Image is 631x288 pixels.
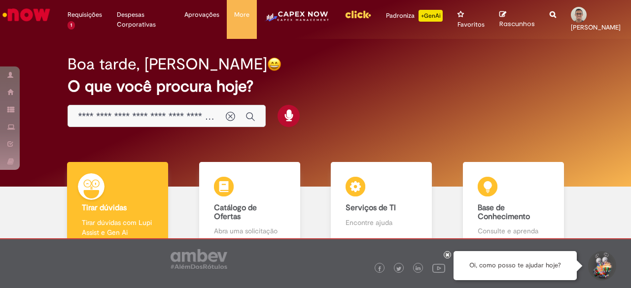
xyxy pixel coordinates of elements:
[52,162,184,247] a: Tirar dúvidas Tirar dúvidas com Lupi Assist e Gen Ai
[346,203,396,213] b: Serviços de TI
[68,56,267,73] h2: Boa tarde, [PERSON_NAME]
[68,10,102,20] span: Requisições
[264,10,330,30] img: CapexLogo5.png
[1,5,52,25] img: ServiceNow
[396,266,401,271] img: logo_footer_twitter.png
[377,266,382,271] img: logo_footer_facebook.png
[457,20,485,30] span: Favoritos
[315,162,448,247] a: Serviços de TI Encontre ajuda
[454,251,577,280] div: Oi, como posso te ajudar hoje?
[171,249,227,269] img: logo_footer_ambev_rotulo_gray.png
[432,261,445,274] img: logo_footer_youtube.png
[184,10,219,20] span: Aprovações
[68,78,563,95] h2: O que você procura hoje?
[499,10,535,29] a: Rascunhos
[448,162,580,247] a: Base de Conhecimento Consulte e aprenda
[267,57,281,71] img: happy-face.png
[478,203,530,222] b: Base de Conhecimento
[234,10,249,20] span: More
[499,19,535,29] span: Rascunhos
[386,10,443,22] div: Padroniza
[184,162,316,247] a: Catálogo de Ofertas Abra uma solicitação
[82,203,127,213] b: Tirar dúvidas
[345,7,371,22] img: click_logo_yellow_360x200.png
[214,203,257,222] b: Catálogo de Ofertas
[68,21,75,30] span: 1
[478,226,549,236] p: Consulte e aprenda
[117,10,170,30] span: Despesas Corporativas
[571,23,621,32] span: [PERSON_NAME]
[419,10,443,22] p: +GenAi
[416,266,421,272] img: logo_footer_linkedin.png
[82,218,153,237] p: Tirar dúvidas com Lupi Assist e Gen Ai
[346,218,417,227] p: Encontre ajuda
[214,226,285,236] p: Abra uma solicitação
[587,251,616,281] button: Iniciar Conversa de Suporte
